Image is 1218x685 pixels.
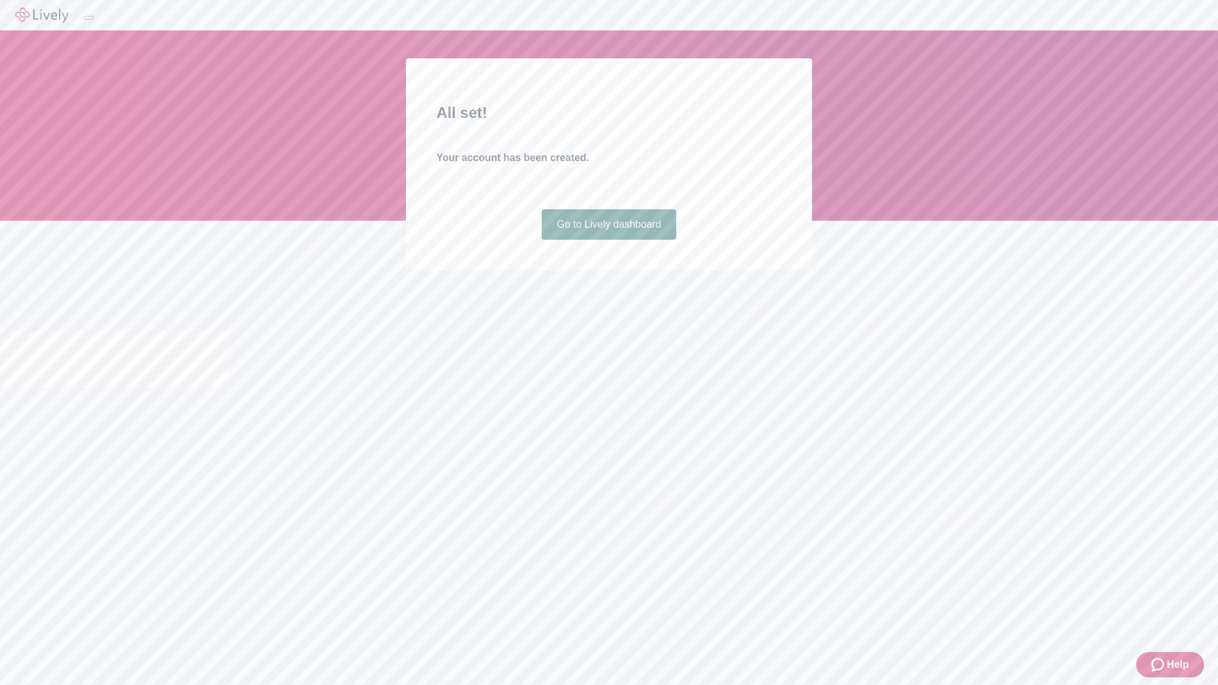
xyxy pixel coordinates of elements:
[436,150,782,166] h4: Your account has been created.
[542,209,677,240] a: Go to Lively dashboard
[1151,657,1167,672] svg: Zendesk support icon
[1136,652,1204,677] button: Zendesk support iconHelp
[15,8,69,23] img: Lively
[1167,657,1189,672] span: Help
[436,101,782,124] h2: All set!
[84,16,94,20] button: Log out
